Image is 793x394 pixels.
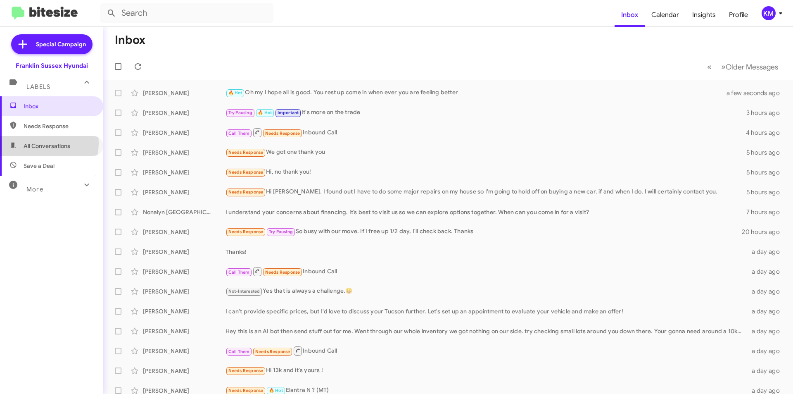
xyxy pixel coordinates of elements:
[746,109,786,117] div: 3 hours ago
[747,287,786,296] div: a day ago
[615,3,645,27] a: Inbox
[278,110,299,115] span: Important
[228,110,252,115] span: Try Pausing
[747,307,786,315] div: a day ago
[269,229,293,234] span: Try Pausing
[747,248,786,256] div: a day ago
[143,148,226,157] div: [PERSON_NAME]
[143,168,226,177] div: [PERSON_NAME]
[11,34,93,54] a: Special Campaign
[143,188,226,196] div: [PERSON_NAME]
[36,40,86,48] span: Special Campaign
[143,89,226,97] div: [PERSON_NAME]
[747,267,786,276] div: a day ago
[255,349,290,354] span: Needs Response
[226,127,746,138] div: Inbound Call
[226,208,746,216] div: I understand your concerns about financing. It’s best to visit us so we can explore options toget...
[16,62,88,70] div: Franklin Sussex Hyundai
[228,289,260,294] span: Not-Interested
[226,287,747,296] div: Yes that is always a challenge.😀
[143,287,226,296] div: [PERSON_NAME]
[228,131,250,136] span: Call Them
[726,62,778,72] span: Older Messages
[686,3,722,27] a: Insights
[143,367,226,375] div: [PERSON_NAME]
[226,366,747,375] div: Hi 13k and it's yours !
[746,208,786,216] div: 7 hours ago
[265,131,300,136] span: Needs Response
[721,62,726,72] span: »
[746,148,786,157] div: 5 hours ago
[24,102,94,110] span: Inbox
[746,188,786,196] div: 5 hours ago
[143,307,226,315] div: [PERSON_NAME]
[228,90,242,96] span: 🔥 Hot
[228,229,264,234] span: Needs Response
[143,228,226,236] div: [PERSON_NAME]
[746,168,786,177] div: 5 hours ago
[228,368,264,373] span: Needs Response
[26,186,43,193] span: More
[228,170,264,175] span: Needs Response
[747,347,786,355] div: a day ago
[226,307,747,315] div: I can't provide specific prices, but I'd love to discuss your Tucson further. Let's set up an app...
[228,150,264,155] span: Needs Response
[24,142,70,150] span: All Conversations
[269,388,283,393] span: 🔥 Hot
[747,367,786,375] div: a day ago
[707,62,712,72] span: «
[226,108,746,117] div: It's more on the trade
[265,270,300,275] span: Needs Response
[228,349,250,354] span: Call Them
[737,89,786,97] div: a few seconds ago
[226,88,737,98] div: Oh my I hope all is good. You rest up come in when ever you are feeling better
[143,347,226,355] div: [PERSON_NAME]
[746,129,786,137] div: 4 hours ago
[703,58,783,75] nav: Page navigation example
[228,270,250,275] span: Call Them
[228,189,264,195] span: Needs Response
[226,167,746,177] div: Hi, no thank you!
[762,6,776,20] div: KM
[226,248,747,256] div: Thanks!
[722,3,755,27] a: Profile
[226,266,747,277] div: Inbound Call
[143,267,226,276] div: [PERSON_NAME]
[26,83,50,91] span: Labels
[143,109,226,117] div: [PERSON_NAME]
[115,33,145,47] h1: Inbox
[24,162,55,170] span: Save a Deal
[143,129,226,137] div: [PERSON_NAME]
[226,346,747,356] div: Inbound Call
[258,110,272,115] span: 🔥 Hot
[702,58,717,75] button: Previous
[143,208,226,216] div: Nonalyn [GEOGRAPHIC_DATA]
[100,3,273,23] input: Search
[716,58,783,75] button: Next
[226,187,746,197] div: Hi [PERSON_NAME]. I found out I have to do some major repairs on my house so I'm going to hold of...
[226,327,747,335] div: Hey this is an AI bot then send stuff out for me. Went through our whole inventory we got nothing...
[226,227,742,236] div: So busy with our move. If I free up 1/2 day, I'll check back. Thanks
[747,327,786,335] div: a day ago
[24,122,94,130] span: Needs Response
[226,148,746,157] div: We got one thank you
[742,228,786,236] div: 20 hours ago
[228,388,264,393] span: Needs Response
[143,327,226,335] div: [PERSON_NAME]
[755,6,784,20] button: KM
[143,248,226,256] div: [PERSON_NAME]
[645,3,686,27] a: Calendar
